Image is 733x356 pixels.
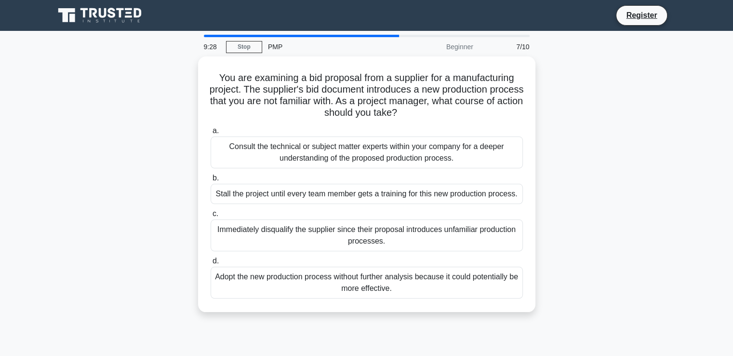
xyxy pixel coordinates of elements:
div: Consult the technical or subject matter experts within your company for a deeper understanding of... [211,137,523,168]
span: a. [213,126,219,135]
div: Stall the project until every team member gets a training for this new production process. [211,184,523,204]
div: Beginner [395,37,479,56]
div: 9:28 [198,37,226,56]
div: Immediately disqualify the supplier since their proposal introduces unfamiliar production processes. [211,219,523,251]
h5: You are examining a bid proposal from a supplier for a manufacturing project. The supplier's bid ... [210,72,524,119]
span: d. [213,257,219,265]
a: Register [620,9,663,21]
div: PMP [262,37,395,56]
a: Stop [226,41,262,53]
span: b. [213,174,219,182]
div: Adopt the new production process without further analysis because it could potentially be more ef... [211,267,523,299]
span: c. [213,209,218,218]
div: 7/10 [479,37,535,56]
